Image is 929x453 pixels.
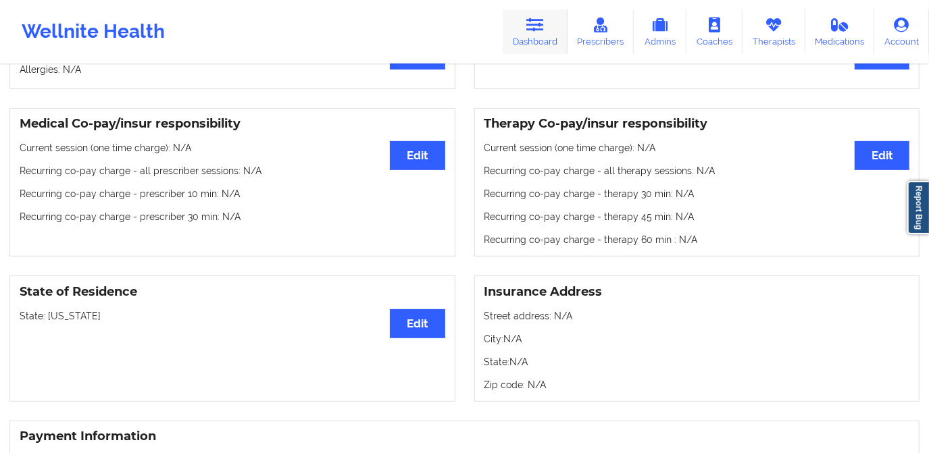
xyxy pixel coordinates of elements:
a: Prescribers [568,9,634,54]
p: Zip code: N/A [484,378,910,392]
p: Recurring co-pay charge - therapy 45 min : N/A [484,210,910,223]
p: Current session (one time charge): N/A [20,141,445,155]
p: State: N/A [484,355,910,369]
button: Edit [390,309,445,338]
h3: Medical Co-pay/insur responsibility [20,116,445,132]
p: Recurring co-pay charge - therapy 30 min : N/A [484,187,910,201]
a: Medications [805,9,875,54]
h3: Payment Information [20,429,909,444]
a: Therapists [743,9,805,54]
p: Recurring co-pay charge - all therapy sessions : N/A [484,164,910,178]
a: Dashboard [503,9,568,54]
a: Account [874,9,929,54]
p: State: [US_STATE] [20,309,445,323]
p: Recurring co-pay charge - prescriber 30 min : N/A [20,210,445,223]
a: Report Bug [907,181,929,234]
a: Admins [634,9,686,54]
p: City: N/A [484,332,910,346]
h3: Therapy Co-pay/insur responsibility [484,116,910,132]
p: Street address: N/A [484,309,910,323]
p: Allergies: N/A [20,63,445,76]
button: Edit [855,141,909,170]
p: Recurring co-pay charge - therapy 60 min : N/A [484,233,910,246]
a: Coaches [686,9,743,54]
h3: State of Residence [20,284,445,300]
p: Recurring co-pay charge - all prescriber sessions : N/A [20,164,445,178]
button: Edit [390,141,445,170]
p: Current session (one time charge): N/A [484,141,910,155]
h3: Insurance Address [484,284,910,300]
p: Recurring co-pay charge - prescriber 10 min : N/A [20,187,445,201]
